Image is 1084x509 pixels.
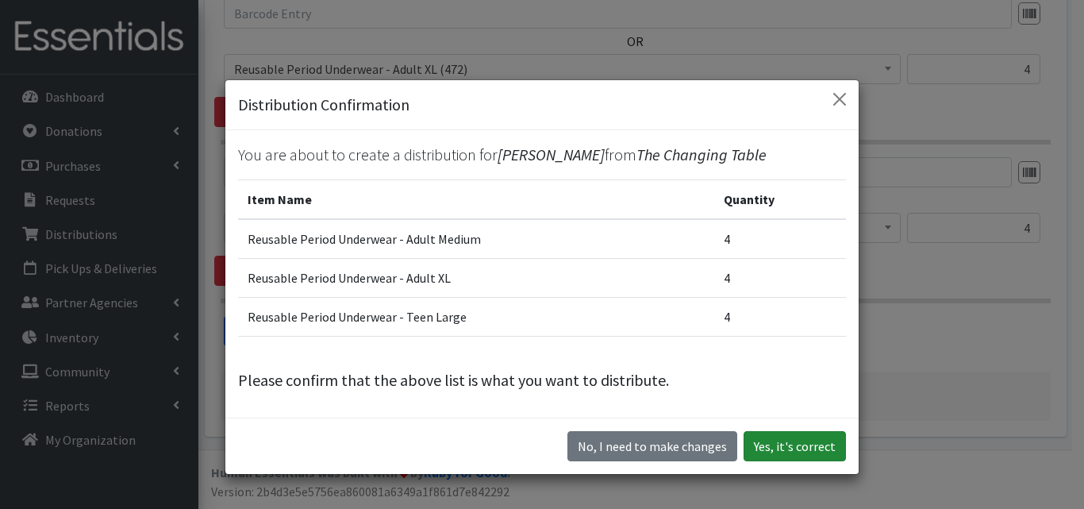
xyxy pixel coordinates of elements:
td: 4 [714,219,846,259]
button: No I need to make changes [567,431,737,461]
button: Yes, it's correct [744,431,846,461]
p: You are about to create a distribution for from [238,143,846,167]
p: Please confirm that the above list is what you want to distribute. [238,368,846,392]
span: The Changing Table [636,145,767,164]
th: Item Name [238,179,714,219]
button: Close [827,87,852,112]
th: Quantity [714,179,846,219]
td: Reusable Period Underwear - Teen Large [238,297,714,336]
td: 4 [714,258,846,297]
td: 4 [714,297,846,336]
h5: Distribution Confirmation [238,93,409,117]
td: Reusable Period Underwear - Adult XL [238,258,714,297]
td: Reusable Period Underwear - Adult Medium [238,219,714,259]
span: [PERSON_NAME] [498,145,605,164]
